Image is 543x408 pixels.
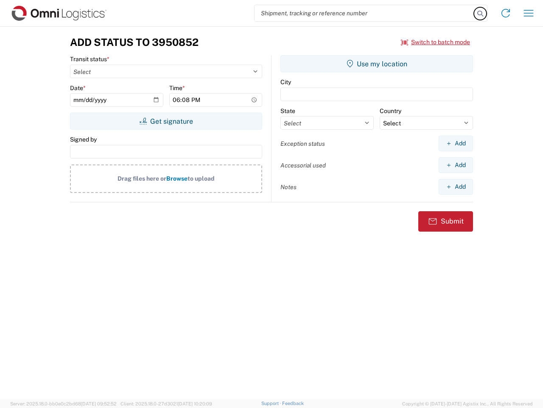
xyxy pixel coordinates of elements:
[280,107,295,115] label: State
[255,5,474,21] input: Shipment, tracking or reference number
[280,55,473,72] button: Use my location
[188,175,215,182] span: to upload
[118,175,166,182] span: Drag files here or
[280,161,326,169] label: Accessorial used
[280,183,297,191] label: Notes
[280,140,325,147] label: Exception status
[380,107,401,115] label: Country
[70,84,86,92] label: Date
[70,113,262,130] button: Get signature
[169,84,185,92] label: Time
[166,175,188,182] span: Browse
[282,401,304,406] a: Feedback
[401,35,470,49] button: Switch to batch mode
[439,179,473,195] button: Add
[280,78,291,86] label: City
[70,55,109,63] label: Transit status
[70,36,199,48] h3: Add Status to 3950852
[70,136,97,143] label: Signed by
[261,401,283,406] a: Support
[439,157,473,173] button: Add
[10,401,117,406] span: Server: 2025.18.0-bb0e0c2bd68
[418,211,473,232] button: Submit
[178,401,212,406] span: [DATE] 10:20:09
[402,400,533,408] span: Copyright © [DATE]-[DATE] Agistix Inc., All Rights Reserved
[120,401,212,406] span: Client: 2025.18.0-27d3021
[439,136,473,151] button: Add
[81,401,117,406] span: [DATE] 09:52:52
